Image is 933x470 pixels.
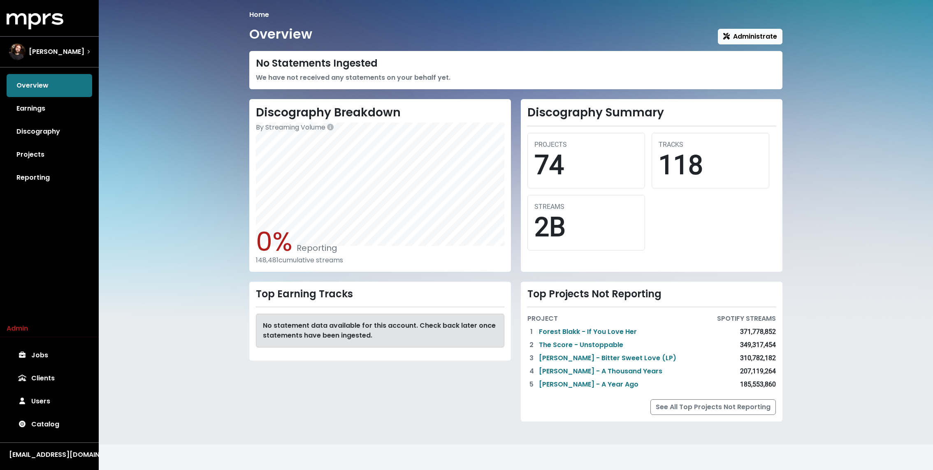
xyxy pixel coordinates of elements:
[29,47,84,57] span: [PERSON_NAME]
[534,140,638,150] div: PROJECTS
[527,353,536,363] div: 3
[527,288,776,300] div: Top Projects Not Reporting
[659,150,762,181] div: 118
[539,327,637,337] a: Forest Blakk - If You Love Her
[7,120,92,143] a: Discography
[527,106,776,120] h2: Discography Summary
[539,353,676,363] a: [PERSON_NAME] - Bitter Sweet Love (LP)
[249,26,312,42] h1: Overview
[256,314,504,347] div: No statement data available for this account. Check back later once statements have been ingested.
[527,327,536,337] div: 1
[256,123,325,132] span: By Streaming Volume
[7,367,92,390] a: Clients
[7,413,92,436] a: Catalog
[723,32,777,41] span: Administrate
[740,340,776,350] div: 349,317,454
[539,380,638,389] a: [PERSON_NAME] - A Year Ago
[717,314,776,324] div: SPOTIFY STREAMS
[740,366,776,376] div: 207,119,264
[7,97,92,120] a: Earnings
[539,340,623,350] a: The Score - Unstoppable
[256,58,776,69] div: No Statements Ingested
[256,73,776,83] div: We have not received any statements on your behalf yet.
[256,256,504,264] div: 148,481 cumulative streams
[527,366,536,376] div: 4
[659,140,762,150] div: TRACKS
[527,314,558,324] div: PROJECT
[527,380,536,389] div: 5
[740,327,776,337] div: 371,778,852
[9,44,26,60] img: The selected account / producer
[7,344,92,367] a: Jobs
[650,399,776,415] a: See All Top Projects Not Reporting
[292,242,337,254] span: Reporting
[740,380,776,389] div: 185,553,860
[740,353,776,363] div: 310,782,182
[534,150,638,181] div: 74
[249,10,269,20] li: Home
[7,166,92,189] a: Reporting
[534,212,638,243] div: 2B
[7,449,92,460] button: [EMAIL_ADDRESS][DOMAIN_NAME]
[7,390,92,413] a: Users
[249,10,782,20] nav: breadcrumb
[9,450,90,460] div: [EMAIL_ADDRESS][DOMAIN_NAME]
[256,106,504,120] h2: Discography Breakdown
[256,223,292,260] span: 0%
[539,366,662,376] a: [PERSON_NAME] - A Thousand Years
[534,202,638,212] div: STREAMS
[718,29,782,44] button: Administrate
[256,288,504,300] div: Top Earning Tracks
[527,340,536,350] div: 2
[7,143,92,166] a: Projects
[7,16,63,25] a: mprs logo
